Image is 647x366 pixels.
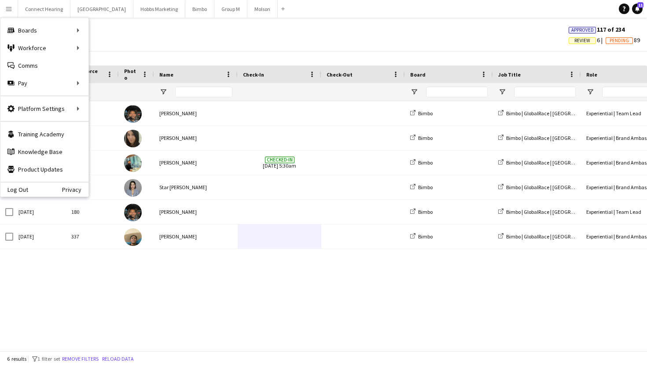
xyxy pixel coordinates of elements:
[514,87,576,97] input: Job Title Filter Input
[418,159,433,166] span: Bimbo
[0,100,88,117] div: Platform Settings
[410,184,433,190] a: Bimbo
[569,26,625,33] span: 117 of 234
[247,0,278,18] button: Molson
[154,175,238,199] div: Star [PERSON_NAME]
[70,0,133,18] button: [GEOGRAPHIC_DATA]
[606,36,640,44] span: 89
[243,150,316,175] span: [DATE] 5:30am
[66,101,119,125] div: 180
[410,233,433,240] a: Bimbo
[60,354,100,364] button: Remove filters
[0,74,88,92] div: Pay
[574,38,590,44] span: Review
[410,71,426,78] span: Board
[0,161,88,178] a: Product Updates
[410,135,433,141] a: Bimbo
[571,27,594,33] span: Approved
[154,224,238,249] div: [PERSON_NAME]
[185,0,214,18] button: Bimbo
[133,0,185,18] button: Hobbs Marketing
[418,110,433,117] span: Bimbo
[214,0,247,18] button: Group M
[327,71,353,78] span: Check-Out
[66,150,119,175] div: 250
[124,130,142,147] img: Sarah Oppedisano
[243,71,264,78] span: Check-In
[13,200,66,224] div: [DATE]
[0,186,28,193] a: Log Out
[498,71,521,78] span: Job Title
[418,135,433,141] span: Bimbo
[418,209,433,215] span: Bimbo
[124,68,138,81] span: Photo
[426,87,488,97] input: Board Filter Input
[66,175,119,199] div: 178
[410,209,433,215] a: Bimbo
[586,88,594,96] button: Open Filter Menu
[0,143,88,161] a: Knowledge Base
[159,88,167,96] button: Open Filter Menu
[632,4,643,14] a: 11
[154,150,238,175] div: [PERSON_NAME]
[0,22,88,39] div: Boards
[418,184,433,190] span: Bimbo
[0,125,88,143] a: Training Academy
[498,88,506,96] button: Open Filter Menu
[124,179,142,197] img: Star Rafiee Bandary
[100,354,136,364] button: Reload data
[637,2,643,8] span: 11
[37,355,60,362] span: 1 filter set
[13,224,66,249] div: [DATE]
[154,200,238,224] div: [PERSON_NAME]
[154,126,238,150] div: [PERSON_NAME]
[569,36,606,44] span: 6
[124,204,142,221] img: Mamoun Elsiddig
[66,126,119,150] div: 53
[410,88,418,96] button: Open Filter Menu
[265,157,294,163] span: Checked-in
[418,233,433,240] span: Bimbo
[66,200,119,224] div: 180
[610,38,629,44] span: Pending
[124,105,142,123] img: Mamoun Elsiddig
[0,39,88,57] div: Workforce
[410,159,433,166] a: Bimbo
[154,101,238,125] div: [PERSON_NAME]
[18,0,70,18] button: Connect Hearing
[0,57,88,74] a: Comms
[159,71,173,78] span: Name
[175,87,232,97] input: Name Filter Input
[62,186,88,193] a: Privacy
[410,110,433,117] a: Bimbo
[124,154,142,172] img: Taha Asif
[586,71,597,78] span: Role
[66,224,119,249] div: 337
[124,228,142,246] img: Ali Idris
